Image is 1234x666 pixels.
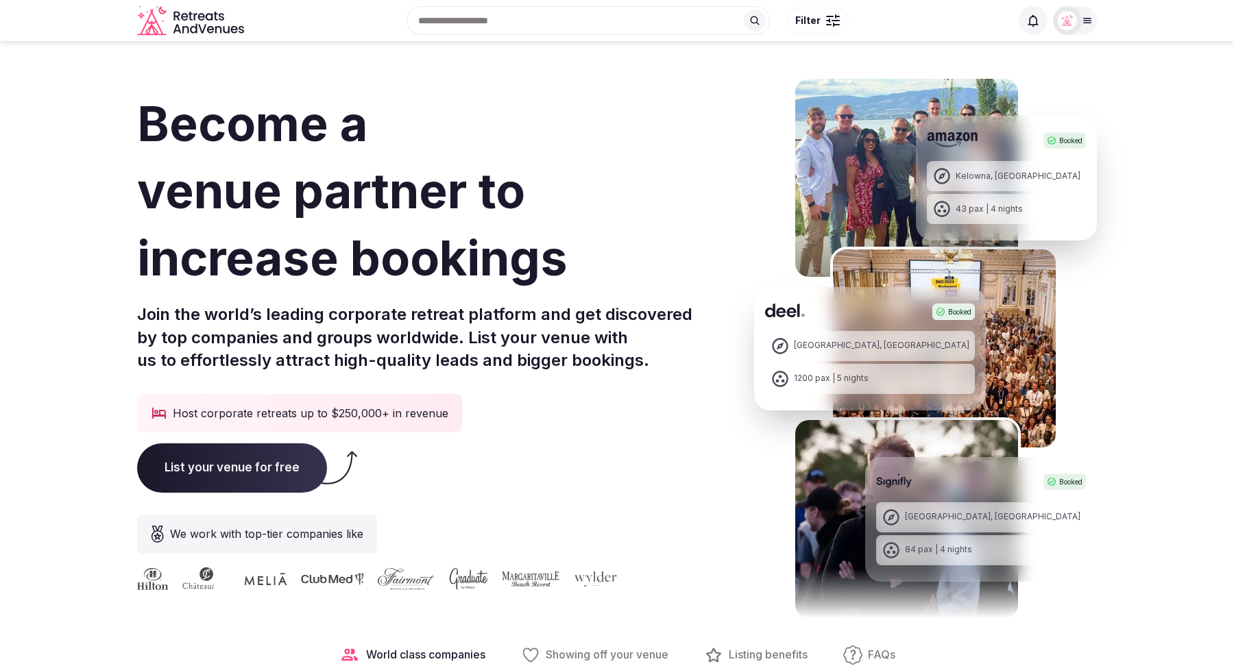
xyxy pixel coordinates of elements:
img: Signifly Portugal Retreat [793,417,1021,621]
div: 43 pax | 4 nights [956,203,1023,215]
p: Join the world’s leading corporate retreat platform and get discovered by top companies and group... [137,303,692,372]
span: Showing off your venue [546,647,668,662]
div: Booked [1043,132,1086,149]
div: [GEOGRAPHIC_DATA], [GEOGRAPHIC_DATA] [794,340,969,351]
a: List your venue for free [137,460,327,474]
span: Listing benefits [729,647,808,662]
img: Deel Spain Retreat [830,247,1058,450]
a: Visit the homepage [137,5,247,36]
div: [GEOGRAPHIC_DATA], [GEOGRAPHIC_DATA] [905,511,1080,523]
svg: Retreats and Venues company logo [137,5,247,36]
div: Host corporate retreats up to $250,000+ in revenue [137,394,462,432]
img: Matt Grant Oakes [1058,11,1077,30]
span: World class companies [366,647,485,662]
div: 1200 pax | 5 nights [794,373,869,384]
span: Filter [795,14,821,27]
div: 84 pax | 4 nights [905,544,972,556]
div: Kelowna, [GEOGRAPHIC_DATA] [956,171,1080,182]
button: Filter [786,8,849,34]
span: List your venue for free [137,443,327,493]
div: Booked [1043,473,1086,490]
div: We work with top-tier companies like [137,515,377,554]
img: Amazon Kelowna Retreat [793,76,1021,280]
h1: Become a venue partner to increase bookings [137,90,692,292]
span: FAQs [868,647,895,662]
div: Booked [932,304,975,320]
